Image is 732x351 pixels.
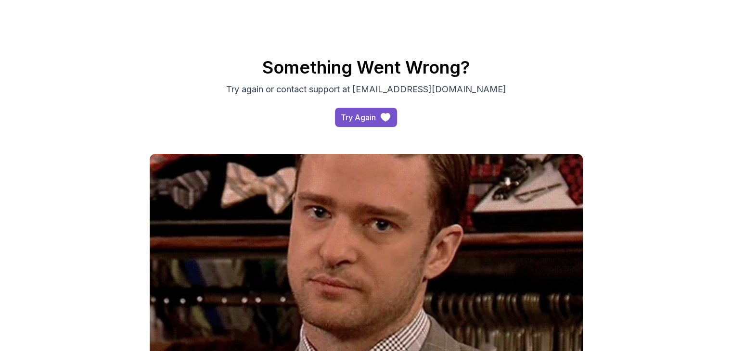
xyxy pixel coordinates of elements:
div: Try Again [341,112,376,123]
a: access-dashboard [335,108,397,127]
button: Try Again [335,108,397,127]
h2: Something Went Wrong? [29,58,703,77]
p: Try again or contact support at [EMAIL_ADDRESS][DOMAIN_NAME] [205,83,528,96]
